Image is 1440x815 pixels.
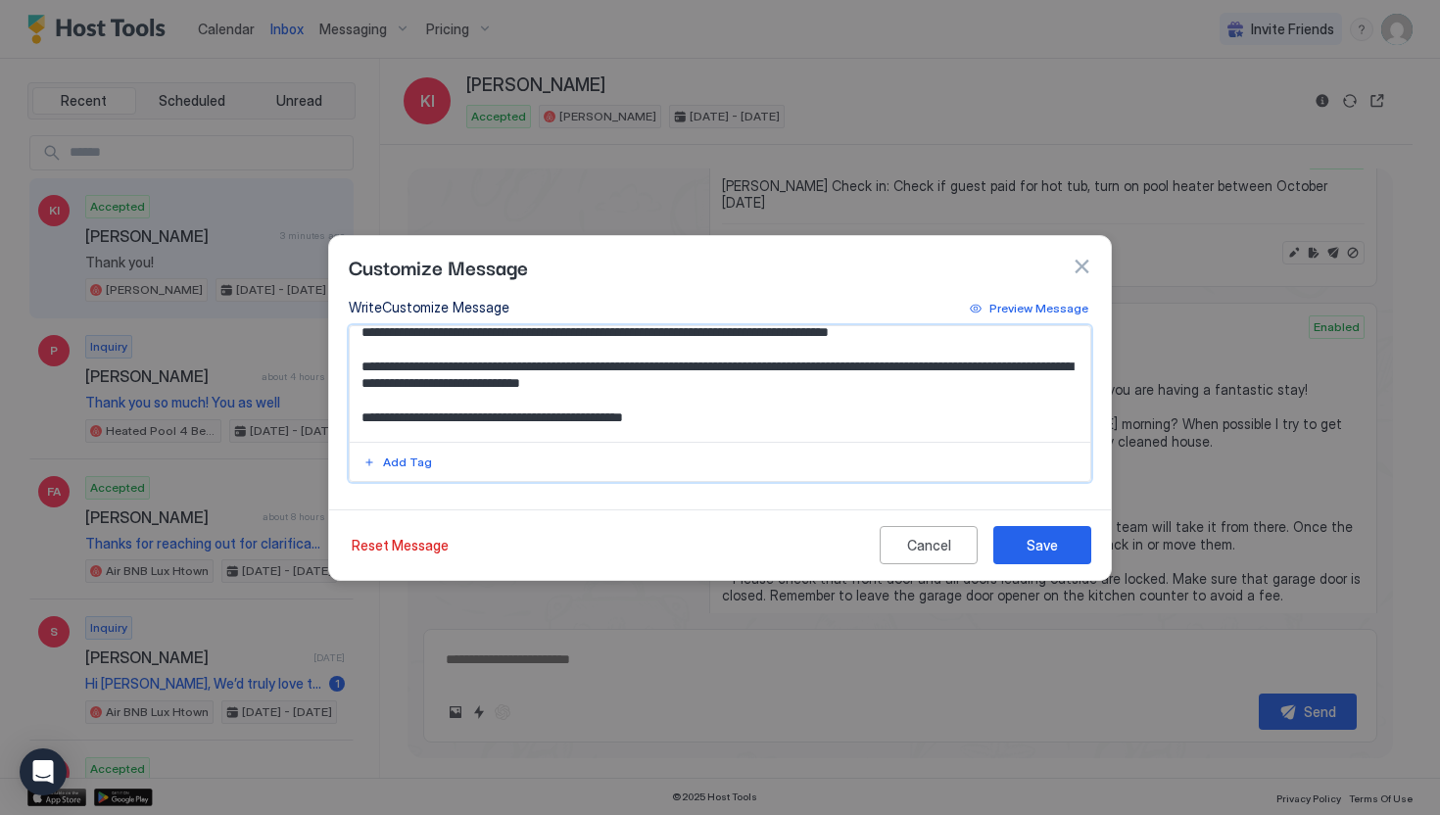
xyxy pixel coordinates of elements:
[352,535,449,555] div: Reset Message
[993,526,1091,564] button: Save
[349,252,528,281] span: Customize Message
[383,454,432,471] div: Add Tag
[349,297,509,317] div: Write Customize Message
[1027,535,1058,555] div: Save
[989,300,1088,317] div: Preview Message
[880,526,978,564] button: Cancel
[349,526,452,564] button: Reset Message
[20,748,67,795] div: Open Intercom Messenger
[350,326,1090,442] textarea: Input Field
[907,535,951,555] div: Cancel
[360,451,435,474] button: Add Tag
[967,297,1091,320] button: Preview Message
